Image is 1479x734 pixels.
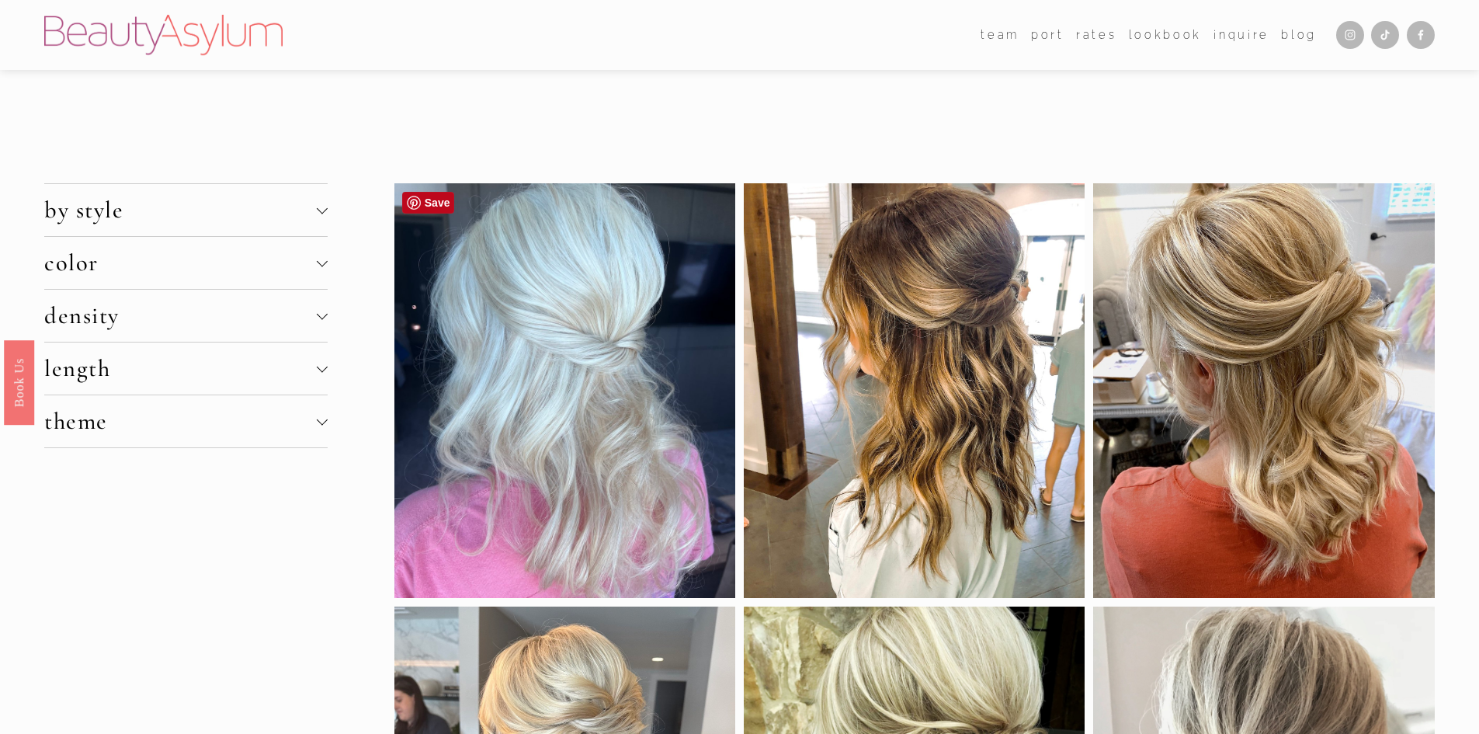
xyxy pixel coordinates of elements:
button: by style [44,184,327,236]
a: Instagram [1336,21,1364,49]
button: length [44,343,327,395]
span: density [44,301,316,330]
span: team [981,25,1019,45]
span: length [44,354,316,383]
a: Inquire [1213,23,1269,46]
a: TikTok [1371,21,1399,49]
a: Rates [1076,23,1116,46]
a: port [1031,23,1064,46]
a: Lookbook [1129,23,1202,46]
a: Book Us [4,339,34,424]
button: color [44,237,327,289]
span: theme [44,407,316,436]
span: color [44,249,316,277]
a: folder dropdown [981,23,1019,46]
button: density [44,290,327,342]
img: Beauty Asylum | Bridal Hair &amp; Makeup Charlotte &amp; Atlanta [44,15,283,55]
a: Pin it! [402,192,455,214]
a: Blog [1281,23,1317,46]
a: Facebook [1407,21,1435,49]
button: theme [44,395,327,447]
span: by style [44,196,316,224]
